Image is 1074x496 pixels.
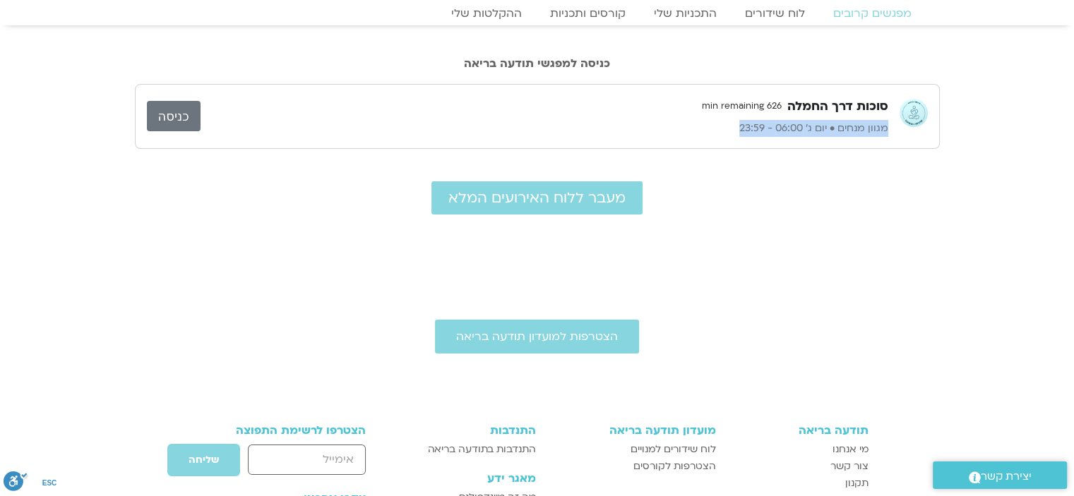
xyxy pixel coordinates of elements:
[437,6,536,20] a: ההקלטות שלי
[405,441,535,458] a: התנדבות בתודעה בריאה
[550,424,716,437] h3: מועדון תודעה בריאה
[633,458,716,475] span: הצטרפות לקורסים
[730,441,869,458] a: מי אנחנו
[730,475,869,492] a: תקנון
[731,6,819,20] a: לוח שידורים
[845,475,869,492] span: תקנון
[167,443,241,477] button: שליחה
[696,96,787,117] span: 626 min remaining
[933,461,1067,489] a: יצירת קשר
[147,101,201,131] a: כניסה
[730,458,869,475] a: צור קשר
[206,443,366,484] form: טופס חדש
[536,6,640,20] a: קורסים ותכניות
[431,181,643,214] a: מעבר ללוח האירועים המלא
[550,441,716,458] a: לוח שידורים למנויים
[435,320,639,353] a: הצטרפות למועדון תודעה בריאה
[189,454,219,466] span: שליחה
[550,458,716,475] a: הצטרפות לקורסים
[201,120,888,137] p: מגוון מנחים • יום ג׳ 06:00 - 23:59
[405,424,535,437] h3: התנדבות
[631,441,716,458] span: לוח שידורים למנויים
[456,330,618,343] span: הצטרפות למועדון תודעה בריאה
[206,424,366,437] h3: הצטרפו לרשימת התפוצה
[830,458,869,475] span: צור קשר
[640,6,731,20] a: התכניות שלי
[833,441,869,458] span: מי אנחנו
[787,98,888,115] h3: סוכות דרך החמלה
[448,190,626,206] span: מעבר ללוח האירועים המלא
[135,57,940,70] h2: כניסה למפגשי תודעה בריאה
[900,99,928,127] img: מגוון מנחים
[149,6,926,20] nav: Menu
[405,472,535,485] h3: מאגר ידע
[248,444,366,475] input: אימייל
[819,6,926,20] a: מפגשים קרובים
[428,441,536,458] span: התנדבות בתודעה בריאה
[981,467,1032,486] span: יצירת קשר
[730,424,869,437] h3: תודעה בריאה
